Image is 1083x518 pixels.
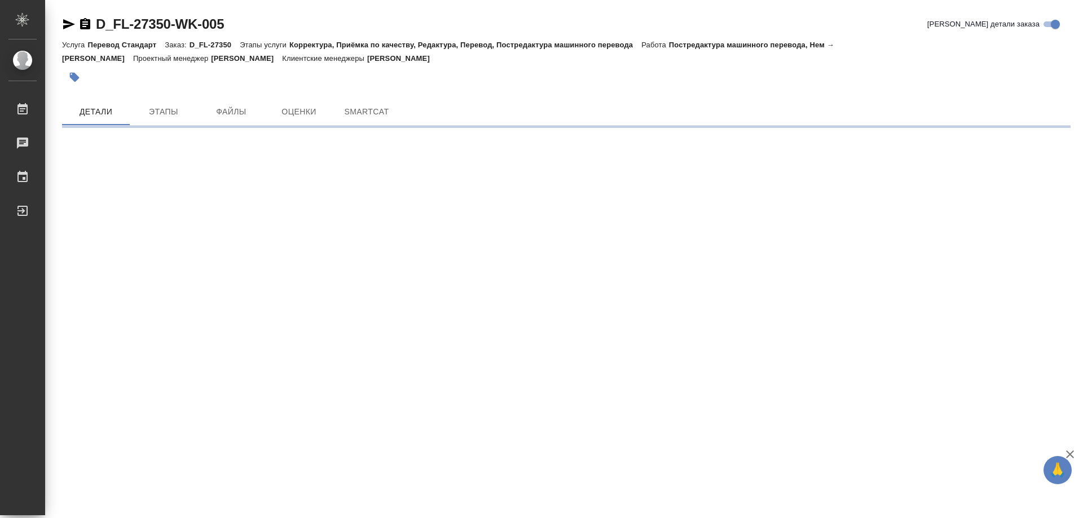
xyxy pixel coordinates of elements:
p: Перевод Стандарт [87,41,165,49]
p: [PERSON_NAME] [211,54,282,63]
span: Оценки [272,105,326,119]
p: Этапы услуги [240,41,289,49]
button: Добавить тэг [62,65,87,90]
p: Проектный менеджер [133,54,211,63]
span: SmartCat [340,105,394,119]
p: [PERSON_NAME] [367,54,438,63]
span: Этапы [137,105,191,119]
p: Корректура, Приёмка по качеству, Редактура, Перевод, Постредактура машинного перевода [289,41,641,49]
p: Заказ: [165,41,189,49]
span: Файлы [204,105,258,119]
span: 🙏 [1048,458,1067,482]
button: Скопировать ссылку для ЯМессенджера [62,17,76,31]
p: Клиентские менеджеры [282,54,367,63]
span: Детали [69,105,123,119]
span: [PERSON_NAME] детали заказа [927,19,1040,30]
p: Услуга [62,41,87,49]
p: D_FL-27350 [190,41,240,49]
button: Скопировать ссылку [78,17,92,31]
a: D_FL-27350-WK-005 [96,16,224,32]
p: Работа [641,41,669,49]
button: 🙏 [1044,456,1072,484]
